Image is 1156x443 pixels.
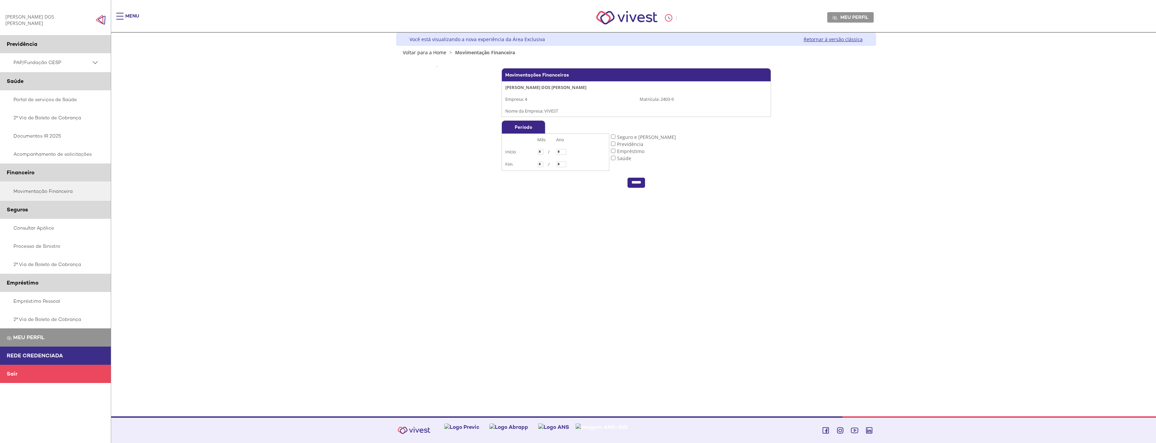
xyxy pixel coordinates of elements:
[96,15,106,25] span: Click to close side navigation.
[7,78,24,85] span: Saúde
[609,120,771,174] td: Seguro e [PERSON_NAME] Previdência Empréstimo Saúde
[436,62,836,191] section: FunCESP - Novo Ficha Financeira
[534,134,547,146] td: Mês
[502,158,534,171] td: Fim
[489,423,528,431] img: Logo Abrapp
[547,146,553,158] td: /
[827,12,874,22] a: Meu perfil
[502,105,771,117] td: Nome da Empresa: VIVEST
[576,423,628,431] img: Imagem ANS-SIG
[7,279,38,286] span: Empréstimo
[636,93,771,105] td: Matrícula: 2403-9
[444,423,479,431] img: Logo Previc
[13,58,91,67] span: PAP/Fundação CESP
[665,14,678,22] div: :
[502,146,534,158] td: Início
[840,14,868,20] span: Meu perfil
[7,352,63,359] span: Rede Credenciada
[547,158,553,171] td: /
[502,82,771,93] td: [PERSON_NAME] DOS [PERSON_NAME]
[589,3,665,32] img: Vivest
[394,423,434,438] img: Vivest
[13,334,44,341] span: Meu perfil
[455,49,515,56] span: Movimentação Financeira
[502,120,545,134] div: Período
[5,13,87,26] div: [PERSON_NAME] DOS [PERSON_NAME]
[403,49,446,56] a: Voltar para a Home
[410,36,545,42] div: Você está visualizando a nova experiência da Área Exclusiva
[804,36,863,42] a: Retornar à versão clássica
[7,169,34,176] span: Financeiro
[538,423,569,431] img: Logo ANS
[832,15,837,20] img: Meu perfil
[391,33,876,416] div: Vivest
[448,49,454,56] span: >
[111,416,1156,443] footer: Vivest
[7,206,28,213] span: Seguros
[7,370,18,377] span: Sair
[7,40,37,48] span: Previdência
[436,62,836,191] div: .
[502,93,636,105] td: Empresa: 4
[7,335,12,341] img: Meu perfil
[553,134,609,146] td: Ano
[96,15,106,25] img: Fechar menu
[502,68,771,81] div: Movimentações Financeiras
[125,13,139,26] div: Menu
